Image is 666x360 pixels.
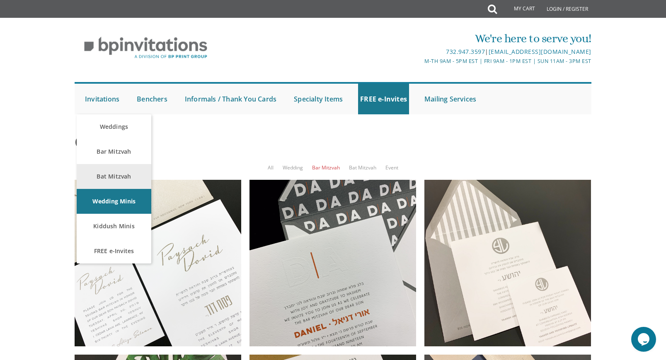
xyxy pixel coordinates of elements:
[77,239,151,263] a: FREE e-Invites
[77,114,151,139] a: Weddings
[385,164,398,171] a: Event
[247,47,591,57] div: |
[349,164,376,171] a: Bat Mitzvah
[135,84,170,114] a: Benchers
[422,84,478,114] a: Mailing Services
[183,84,279,114] a: Informals / Thank You Cards
[631,327,658,352] iframe: chat widget
[247,57,591,65] div: M-Th 9am - 5pm EST | Fri 9am - 1pm EST | Sun 11am - 3pm EST
[292,84,345,114] a: Specialty Items
[75,31,217,65] img: BP Invitation Loft
[268,164,274,171] a: All
[446,48,485,56] a: 732.947.3597
[358,84,409,114] a: FREE e-Invites
[77,139,151,164] a: Bar Mitzvah
[496,1,541,17] a: My Cart
[489,48,591,56] a: [EMAIL_ADDRESS][DOMAIN_NAME]
[77,189,151,214] a: Wedding Minis
[77,214,151,239] a: Kiddush Minis
[312,164,340,171] a: Bar Mitzvah
[283,164,303,171] a: Wedding
[75,133,591,157] h1: Gallery
[83,84,121,114] a: Invitations
[247,30,591,47] div: We're here to serve you!
[77,164,151,189] a: Bat Mitzvah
